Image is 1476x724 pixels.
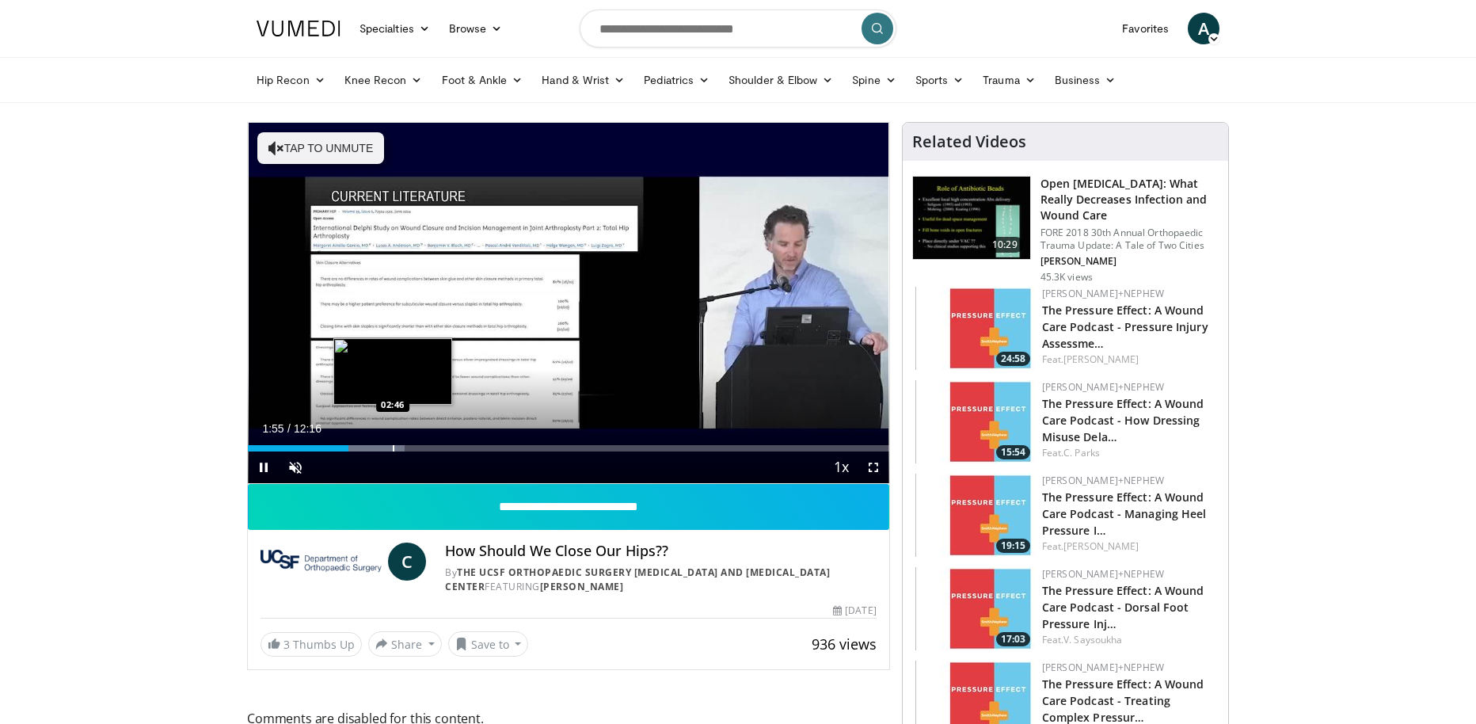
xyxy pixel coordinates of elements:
a: The Pressure Effect: A Wound Care Podcast - Pressure Injury Assessme… [1042,303,1208,351]
img: image.jpeg [333,338,452,405]
div: By FEATURING [445,566,876,594]
a: Knee Recon [335,64,432,96]
a: 24:58 [915,287,1034,370]
a: Sports [906,64,974,96]
span: 12:16 [294,422,321,435]
a: Shoulder & Elbow [719,64,843,96]
h4: Related Videos [912,132,1026,151]
video-js: Video Player [248,123,889,484]
p: 45.3K views [1040,271,1093,284]
span: 17:03 [996,632,1030,646]
a: 10:29 Open [MEDICAL_DATA]: What Really Decreases Infection and Wound Care FORE 2018 30th Annual O... [912,176,1219,284]
img: 61e02083-5525-4adc-9284-c4ef5d0bd3c4.150x105_q85_crop-smart_upscale.jpg [915,380,1034,463]
a: [PERSON_NAME]+Nephew [1042,567,1164,581]
a: V. Saysoukha [1063,633,1122,646]
a: The Pressure Effect: A Wound Care Podcast - Dorsal Foot Pressure Inj… [1042,583,1204,631]
a: Pediatrics [634,64,719,96]
button: Pause [248,452,280,483]
a: Browse [439,13,512,44]
span: 19:15 [996,539,1030,553]
button: Tap to unmute [257,132,384,164]
div: Feat. [1042,352,1215,367]
a: The UCSF Orthopaedic Surgery [MEDICAL_DATA] and [MEDICAL_DATA] Center [445,566,830,593]
a: Trauma [973,64,1045,96]
div: [DATE] [833,604,876,618]
img: 2a658e12-bd38-46e9-9f21-8239cc81ed40.150x105_q85_crop-smart_upscale.jpg [915,287,1034,370]
button: Share [368,631,442,657]
a: Hip Recon [247,64,335,96]
a: [PERSON_NAME]+Nephew [1042,474,1164,487]
span: 24:58 [996,352,1030,366]
span: 10:29 [986,237,1024,253]
img: The UCSF Orthopaedic Surgery Arthritis and Joint Replacement Center [261,543,382,581]
a: 15:54 [915,380,1034,463]
a: [PERSON_NAME] [1063,352,1139,366]
img: d68379d8-97de-484f-9076-f39c80eee8eb.150x105_q85_crop-smart_upscale.jpg [915,567,1034,650]
div: Feat. [1042,633,1215,647]
a: Foot & Ankle [432,64,533,96]
div: Progress Bar [248,445,889,452]
div: Feat. [1042,539,1215,554]
a: [PERSON_NAME]+Nephew [1042,661,1164,674]
p: FORE 2018 30th Annual Orthopaedic Trauma Update: A Tale of Two Cities [1040,227,1219,252]
a: [PERSON_NAME] [540,580,624,593]
a: Spine [843,64,905,96]
p: [PERSON_NAME] [1040,255,1219,268]
button: Playback Rate [826,452,858,483]
a: C. Parks [1063,446,1100,459]
a: Specialties [350,13,439,44]
img: VuMedi Logo [257,21,340,36]
button: Save to [448,631,529,657]
a: C [388,543,426,581]
a: [PERSON_NAME]+Nephew [1042,287,1164,300]
a: 3 Thumbs Up [261,632,362,657]
a: Hand & Wrist [532,64,634,96]
a: 19:15 [915,474,1034,557]
span: 3 [283,637,290,652]
a: Business [1045,64,1126,96]
img: ded7be61-cdd8-40fc-98a3-de551fea390e.150x105_q85_crop-smart_upscale.jpg [913,177,1030,259]
a: The Pressure Effect: A Wound Care Podcast - How Dressing Misuse Dela… [1042,396,1204,444]
span: 1:55 [262,422,283,435]
a: [PERSON_NAME] [1063,539,1139,553]
button: Fullscreen [858,452,889,483]
div: Feat. [1042,446,1215,460]
button: Unmute [280,452,311,483]
a: 17:03 [915,567,1034,650]
h3: Open [MEDICAL_DATA]: What Really Decreases Infection and Wound Care [1040,176,1219,223]
a: Favorites [1113,13,1178,44]
a: The Pressure Effect: A Wound Care Podcast - Managing Heel Pressure I… [1042,490,1207,538]
a: [PERSON_NAME]+Nephew [1042,380,1164,394]
img: 60a7b2e5-50df-40c4-868a-521487974819.150x105_q85_crop-smart_upscale.jpg [915,474,1034,557]
span: / [287,422,291,435]
a: A [1188,13,1219,44]
h4: How Should We Close Our Hips?? [445,543,876,560]
input: Search topics, interventions [580,10,896,48]
span: 936 views [812,634,877,654]
span: 15:54 [996,445,1030,459]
